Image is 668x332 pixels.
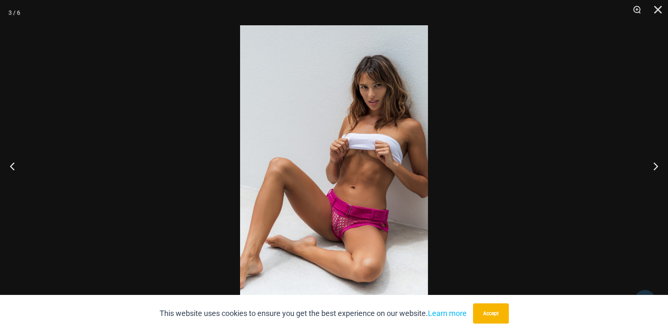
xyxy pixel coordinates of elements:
p: This website uses cookies to ensure you get the best experience on our website. [160,307,467,320]
button: Accept [473,303,509,324]
div: 3 / 6 [8,6,20,19]
a: Learn more [428,309,467,318]
img: Lighthouse Fuchsia 516 Shorts 07 [240,25,428,307]
button: Next [636,145,668,187]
